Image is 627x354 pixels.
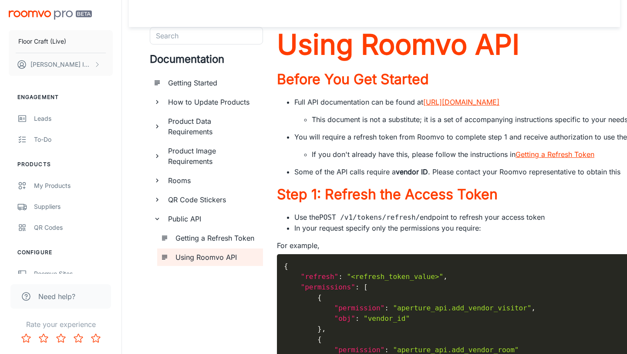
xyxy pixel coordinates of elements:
span: , [322,325,326,333]
span: { [284,262,288,270]
h4: Documentation [150,51,263,67]
p: Rate your experience [7,319,115,330]
h6: How to Update Products [168,97,256,107]
h6: Rooms [168,175,256,186]
span: "aperture_api.add_vendor_visitor" [393,304,531,312]
h6: Getting a Refresh Token [175,233,256,243]
button: Floor Craft (Live) [9,30,113,53]
span: "refresh" [301,272,339,281]
div: To-do [34,135,113,144]
span: Need help? [38,291,75,302]
button: Rate 4 star [70,330,87,347]
h6: Product Data Requirements [168,116,256,137]
span: : [384,346,389,354]
span: } [317,325,322,333]
span: { [317,335,322,344]
span: : [355,314,360,323]
h6: Getting Started [168,78,256,88]
span: "vendor_id" [364,314,410,323]
h6: Public API [168,214,256,224]
p: Floor Craft (Live) [18,37,66,46]
span: "permission" [334,346,385,354]
span: { [317,293,322,302]
button: Rate 2 star [35,330,52,347]
span: [ [364,283,368,291]
h6: QR Code Stickers [168,194,256,205]
img: Roomvo PRO Beta [9,10,92,20]
span: : [338,272,343,281]
span: "permission" [334,304,385,312]
div: Leads [34,114,113,123]
div: My Products [34,181,113,191]
a: [URL][DOMAIN_NAME] [423,98,499,106]
span: : [384,304,389,312]
span: "<refresh_token_value>" [347,272,444,281]
h6: Using Roomvo API [175,252,256,262]
h6: Product Image Requirements [168,146,256,167]
span: "permissions" [301,283,355,291]
span: "obj" [334,314,355,323]
button: [PERSON_NAME] ITGeeks [9,53,113,76]
div: Roomvo Sites [34,269,113,279]
span: , [443,272,448,281]
div: QR Codes [34,223,113,232]
div: Suppliers [34,202,113,211]
a: Getting a Refresh Token [516,150,594,159]
code: POST /v1/tokens/refresh/ [319,213,420,221]
ul: documentation page list [150,74,263,268]
button: Open [258,35,260,37]
span: "aperture_api.add_vendor_room" [393,346,519,354]
span: : [355,283,360,291]
p: [PERSON_NAME] ITGeeks [30,60,92,69]
span: , [531,304,536,312]
strong: vendor ID [396,167,428,176]
button: Rate 3 star [52,330,70,347]
button: Rate 1 star [17,330,35,347]
button: Rate 5 star [87,330,104,347]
